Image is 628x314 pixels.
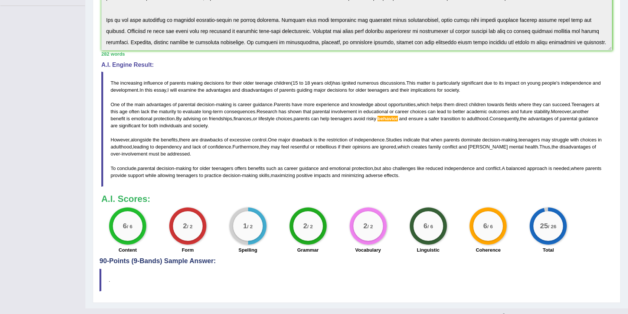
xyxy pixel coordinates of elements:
[393,166,416,171] span: challenges
[297,87,313,93] span: guiding
[349,87,354,93] span: for
[278,166,283,171] span: as
[154,87,166,93] span: essay
[119,123,140,128] span: significant
[232,144,259,150] span: Furthermore
[338,144,340,150] span: if
[193,166,198,171] span: for
[444,102,454,107] span: them
[279,87,295,93] span: parents
[299,80,303,86] span: to
[595,102,599,107] span: at
[374,166,381,171] span: but
[229,137,251,143] span: excessive
[350,102,373,107] span: knowledge
[358,109,362,114] span: in
[372,144,379,150] span: are
[525,144,538,150] span: health
[118,246,137,254] label: Content
[314,173,331,178] span: impacts
[520,116,527,121] span: the
[487,102,504,107] span: towards
[156,144,182,150] span: dependency
[151,109,157,114] span: the
[366,173,383,178] span: adverse
[499,80,504,86] span: its
[553,166,569,171] span: needed
[101,50,612,58] div: 282 words
[367,87,389,93] span: teenagers
[216,102,232,107] span: making
[311,116,319,121] span: can
[425,116,427,121] span: a
[129,109,140,114] span: often
[320,116,330,121] span: help
[248,166,265,171] span: benefits
[429,116,439,121] span: safer
[541,137,550,143] span: may
[431,102,442,107] span: helps
[198,87,205,93] span: the
[284,166,298,171] span: career
[192,137,199,143] span: are
[592,144,596,150] span: of
[204,80,224,86] span: decisions
[170,87,177,93] span: will
[316,144,337,150] span: rebellious
[395,109,409,114] span: career
[560,144,591,150] span: disadvantages
[551,109,571,114] span: Moreover
[111,102,120,107] span: One
[161,137,178,143] span: benefits
[349,137,353,143] span: of
[279,109,287,114] span: has
[552,144,558,150] span: the
[382,166,391,171] span: also
[253,116,257,121] span: or
[543,102,551,107] span: can
[120,109,128,114] span: age
[111,87,138,93] span: development
[356,87,366,93] span: older
[506,166,526,171] span: balanced
[212,166,233,171] span: teenagers
[111,166,116,171] span: To
[333,80,340,86] span: has
[303,222,307,230] big: 2
[128,173,144,178] span: support
[408,116,423,121] span: ensure
[233,102,236,107] span: is
[380,144,396,150] span: ignored
[176,173,198,178] span: teenagers
[178,87,196,93] span: examine
[314,87,326,93] span: major
[437,87,443,93] span: for
[320,166,328,171] span: and
[579,116,598,121] span: guidance
[154,116,175,121] span: protection
[274,102,291,107] span: Parents
[178,102,196,107] span: parental
[552,102,570,107] span: succeed
[453,109,465,114] span: better
[533,102,542,107] span: they
[476,246,501,254] label: Coherence
[467,116,488,121] span: adulthood
[327,137,347,143] span: restriction
[242,87,273,93] span: disadvantages
[268,137,277,143] span: One
[311,80,323,86] span: years
[580,137,596,143] span: choices
[197,102,215,107] span: decision
[239,246,258,254] label: Spelling
[444,137,459,143] span: parents
[428,109,436,114] span: can
[225,80,231,86] span: for
[224,109,255,114] span: consequences
[527,166,547,171] span: approach
[327,87,347,93] span: decisions
[490,116,519,121] span: Consequently
[274,80,291,86] span: children
[173,102,177,107] span: of
[494,80,498,86] span: to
